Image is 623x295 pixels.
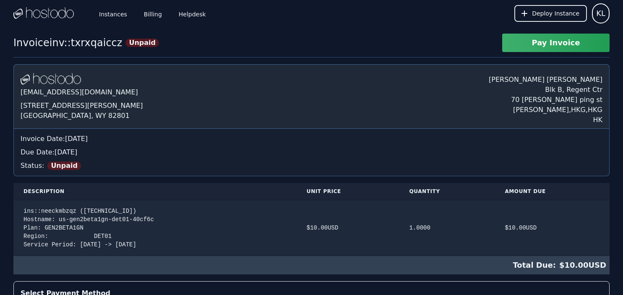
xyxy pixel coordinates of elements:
[47,162,81,170] span: Unpaid
[489,115,602,125] div: HK
[489,105,602,115] div: [PERSON_NAME] , HKG , HKG
[307,224,389,232] div: $ 10.00 USD
[532,9,579,18] span: Deploy Instance
[297,183,399,200] th: Unit Price
[21,73,81,86] img: Logo
[125,39,159,47] span: Unpaid
[495,183,610,200] th: Amount Due
[13,7,74,20] img: Logo
[489,95,602,105] div: 70 [PERSON_NAME] ping st
[21,147,602,157] div: Due Date: [DATE]
[21,111,143,121] div: [GEOGRAPHIC_DATA], WY 82801
[21,101,143,111] div: [STREET_ADDRESS][PERSON_NAME]
[592,3,610,23] button: User menu
[13,256,610,274] div: $ 10.00 USD
[489,71,602,85] div: [PERSON_NAME] [PERSON_NAME]
[596,8,605,19] span: KL
[21,134,602,144] div: Invoice Date: [DATE]
[409,224,485,232] div: 1.0000
[513,259,559,271] span: Total Due:
[514,5,587,22] button: Deploy Instance
[23,207,287,249] div: ins::neeckmbzqz ([TECHNICAL_ID]) Hostname: us-gen2beta1gn-det01-40cf6c Plan: GEN2BETA1GN Region: ...
[21,86,143,101] div: [EMAIL_ADDRESS][DOMAIN_NAME]
[21,157,602,171] div: Status:
[13,183,297,200] th: Description
[399,183,495,200] th: Quantity
[505,224,600,232] div: $ 10.00 USD
[13,36,122,50] div: Invoice inv::txrxqaiccz
[502,34,610,52] button: Pay Invoice
[489,85,602,95] div: Blk B, Regent Ctr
